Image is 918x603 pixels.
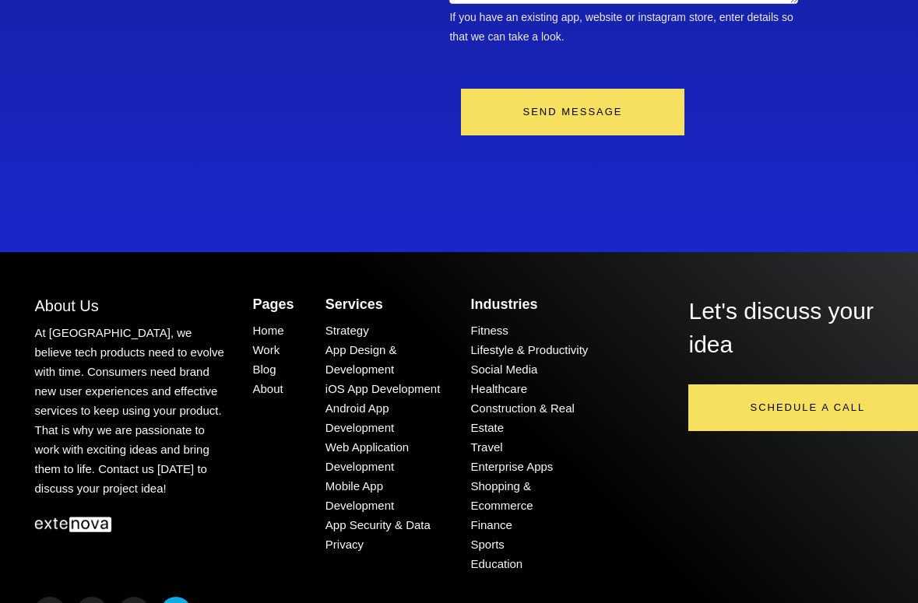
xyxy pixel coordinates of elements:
[470,382,527,395] a: Healthcare
[470,296,537,312] a: Industries
[34,295,229,317] div: About Us
[325,518,431,551] a: App Security & Data Privacy
[252,382,283,395] a: About
[470,538,504,551] a: Sports
[470,343,588,356] a: Lifestyle & Productivity
[252,363,276,376] a: Blog
[688,295,883,362] div: Let's discuss your idea
[470,557,522,570] a: Education
[461,89,684,135] button: Send Message
[325,382,441,395] a: iOS App Development
[325,296,383,312] a: Services
[325,324,369,337] a: Strategy
[34,323,229,498] div: At [GEOGRAPHIC_DATA], we believe tech products need to evolve with time. Consumers need brand new...
[470,363,537,376] a: Social Media
[325,343,397,376] a: App Design & Development
[325,479,394,512] a: Mobile App Development
[470,440,502,454] a: Travel
[325,401,394,434] a: Android App Development
[449,8,797,46] p: If you have an existing app, website or instagram store, enter details so that we can take a look.
[325,440,409,473] a: Web Application Development
[470,460,553,473] a: Enterprise Apps
[252,324,283,337] a: Home
[252,343,280,356] a: Work
[470,479,533,512] a: Shopping & Ecommerce
[470,401,574,434] a: Construction & Real Estate
[470,518,512,531] a: Finance
[470,324,508,337] a: Fitness
[252,296,294,312] a: Pages
[34,517,112,532] img: Extenova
